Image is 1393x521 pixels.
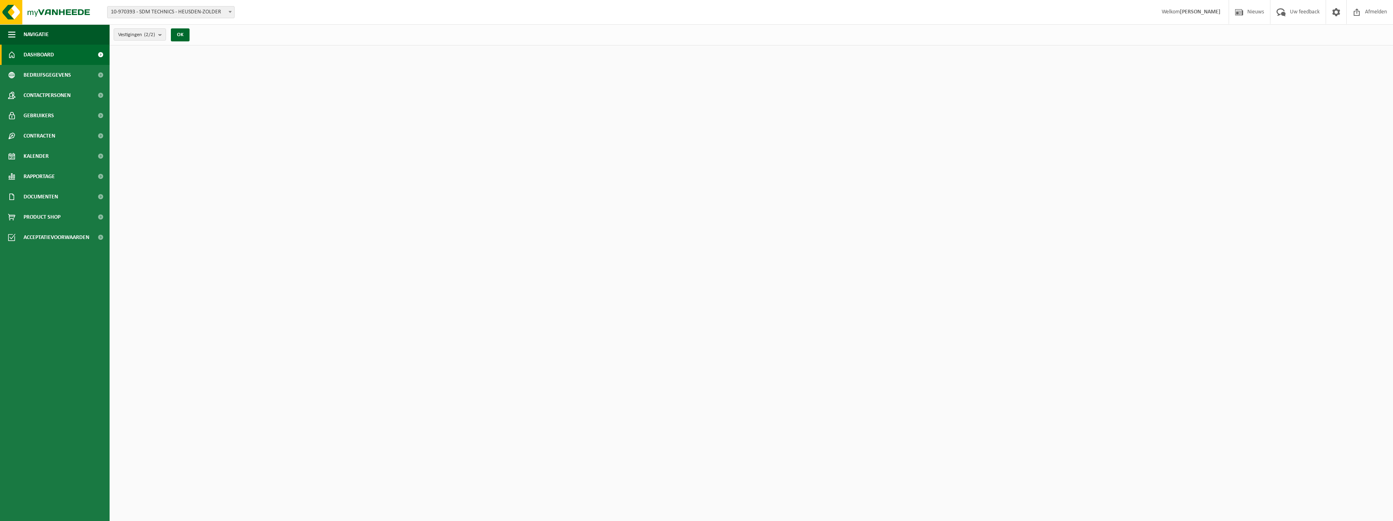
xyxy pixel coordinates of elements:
span: 10-970393 - SDM TECHNICS - HEUSDEN-ZOLDER [107,6,235,18]
button: Vestigingen(2/2) [114,28,166,41]
count: (2/2) [144,32,155,37]
span: Contracten [24,126,55,146]
span: Navigatie [24,24,49,45]
strong: [PERSON_NAME] [1180,9,1220,15]
span: Rapportage [24,166,55,187]
span: Kalender [24,146,49,166]
button: OK [171,28,190,41]
span: Dashboard [24,45,54,65]
span: Acceptatievoorwaarden [24,227,89,248]
span: Vestigingen [118,29,155,41]
span: 10-970393 - SDM TECHNICS - HEUSDEN-ZOLDER [108,6,234,18]
span: Bedrijfsgegevens [24,65,71,85]
span: Documenten [24,187,58,207]
span: Product Shop [24,207,60,227]
span: Gebruikers [24,105,54,126]
span: Contactpersonen [24,85,71,105]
